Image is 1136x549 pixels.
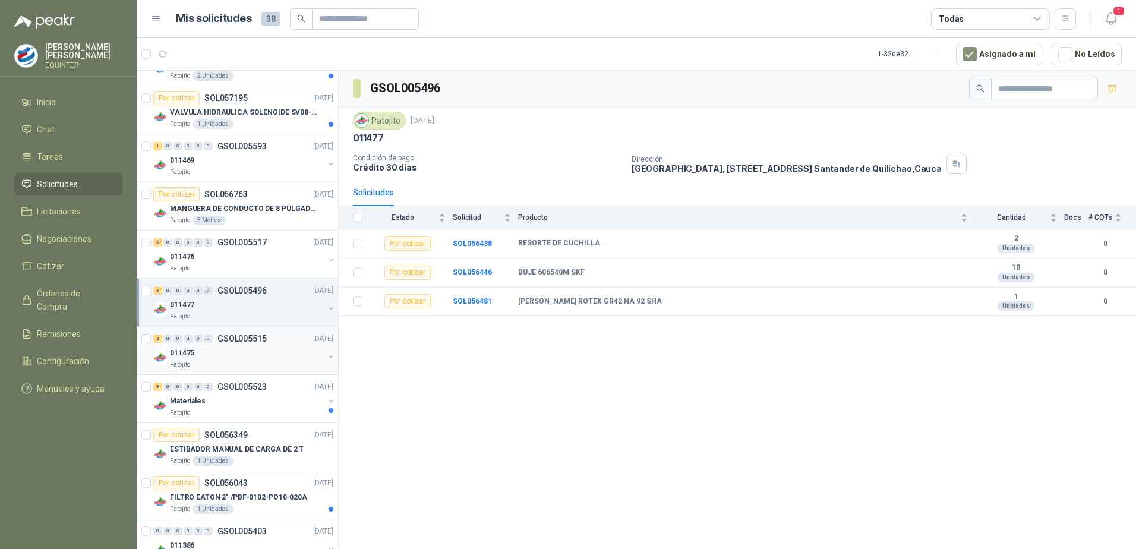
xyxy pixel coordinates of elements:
[204,527,213,535] div: 0
[14,200,122,223] a: Licitaciones
[173,383,182,391] div: 0
[1112,5,1125,17] span: 1
[14,282,122,318] a: Órdenes de Compra
[1088,296,1122,307] b: 0
[184,142,193,150] div: 0
[975,206,1064,229] th: Cantidad
[153,142,162,150] div: 1
[998,244,1034,253] div: Unidades
[518,268,585,277] b: BUJE 606540M SKF
[313,381,333,393] p: [DATE]
[313,430,333,441] p: [DATE]
[15,45,37,67] img: Company Logo
[384,266,431,280] div: Por cotizar
[975,234,1057,244] b: 2
[313,285,333,296] p: [DATE]
[14,350,122,373] a: Configuración
[170,504,190,514] p: Patojito
[153,335,162,343] div: 3
[217,142,267,150] p: GSOL005593
[194,383,203,391] div: 0
[37,178,78,191] span: Solicitudes
[153,139,336,177] a: 1 0 0 0 0 0 GSOL005593[DATE] Company Logo011469Patojito
[1100,8,1122,30] button: 1
[518,297,662,307] b: [PERSON_NAME] ROTEX GR42 NA 92 SHA
[170,360,190,370] p: Patojito
[153,158,168,172] img: Company Logo
[998,273,1034,282] div: Unidades
[193,119,233,129] div: 1 Unidades
[45,43,122,59] p: [PERSON_NAME] [PERSON_NAME]
[14,377,122,400] a: Manuales y ayuda
[204,142,213,150] div: 0
[170,312,190,321] p: Patojito
[153,91,200,105] div: Por cotizar
[137,471,338,519] a: Por cotizarSOL056043[DATE] Company LogoFILTRO EATON 2" /PBF-0102-PO10-020APatojito1 Unidades
[170,216,190,225] p: Patojito
[956,43,1042,65] button: Asignado a mi
[37,327,81,340] span: Remisiones
[1088,213,1112,222] span: # COTs
[1088,206,1136,229] th: # COTs
[137,423,338,471] a: Por cotizarSOL056349[DATE] Company LogoESTIBADOR MANUAL DE CARGA DE 2 TPatojito1 Unidades
[37,96,56,109] span: Inicio
[453,239,492,248] a: SOL056438
[153,351,168,365] img: Company Logo
[453,206,518,229] th: Solicitud
[45,62,122,69] p: EQUINTER
[518,206,975,229] th: Producto
[297,14,305,23] span: search
[170,396,206,407] p: Materiales
[170,107,318,118] p: VALVULA HIDRAULICA SOLENOIDE SV08-20
[313,526,333,537] p: [DATE]
[170,203,318,214] p: MANGUERA DE CONDUCTO DE 8 PULGADAS DE ALAMBRE DE ACERO PU
[173,527,182,535] div: 0
[37,205,81,218] span: Licitaciones
[163,527,172,535] div: 0
[170,444,304,455] p: ESTIBADOR MANUAL DE CARGA DE 2 T
[975,292,1057,302] b: 1
[153,476,200,490] div: Por cotizar
[14,118,122,141] a: Chat
[37,260,64,273] span: Cotizar
[370,79,442,97] h3: GSOL005496
[453,268,492,276] a: SOL056446
[313,237,333,248] p: [DATE]
[153,428,200,442] div: Por cotizar
[163,238,172,247] div: 0
[153,527,162,535] div: 0
[173,286,182,295] div: 0
[204,335,213,343] div: 0
[204,286,213,295] div: 0
[37,355,89,368] span: Configuración
[632,163,942,173] p: [GEOGRAPHIC_DATA], [STREET_ADDRESS] Santander de Quilichao , Cauca
[14,173,122,195] a: Solicitudes
[170,348,194,359] p: 011475
[170,251,194,263] p: 011476
[217,238,267,247] p: GSOL005517
[384,236,431,251] div: Por cotizar
[193,456,233,466] div: 1 Unidades
[204,383,213,391] div: 0
[976,84,984,93] span: search
[14,14,75,29] img: Logo peakr
[518,213,958,222] span: Producto
[153,383,162,391] div: 9
[194,286,203,295] div: 0
[37,123,55,136] span: Chat
[975,263,1057,273] b: 10
[184,527,193,535] div: 0
[173,142,182,150] div: 0
[170,264,190,273] p: Patojito
[194,527,203,535] div: 0
[37,382,105,395] span: Manuales y ayuda
[313,478,333,489] p: [DATE]
[14,323,122,345] a: Remisiones
[153,110,168,124] img: Company Logo
[153,235,336,273] a: 3 0 0 0 0 0 GSOL005517[DATE] Company Logo011476Patojito
[411,115,434,127] p: [DATE]
[998,301,1034,311] div: Unidades
[353,162,622,172] p: Crédito 30 días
